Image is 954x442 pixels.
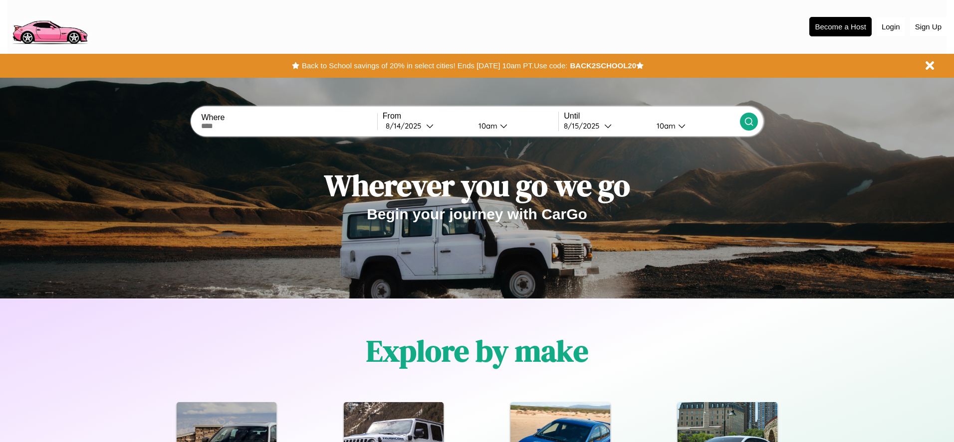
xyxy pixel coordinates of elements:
b: BACK2SCHOOL20 [570,61,636,70]
img: logo [7,5,92,47]
h1: Explore by make [366,330,588,371]
label: From [383,112,558,121]
button: 10am [649,121,739,131]
button: Login [877,17,905,36]
div: 8 / 14 / 2025 [386,121,426,131]
button: Back to School savings of 20% in select cities! Ends [DATE] 10am PT.Use code: [299,59,570,73]
div: 10am [474,121,500,131]
div: 8 / 15 / 2025 [564,121,604,131]
button: 8/14/2025 [383,121,471,131]
button: Become a Host [809,17,872,36]
label: Where [201,113,377,122]
button: Sign Up [910,17,947,36]
button: 10am [471,121,558,131]
div: 10am [652,121,678,131]
label: Until [564,112,739,121]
